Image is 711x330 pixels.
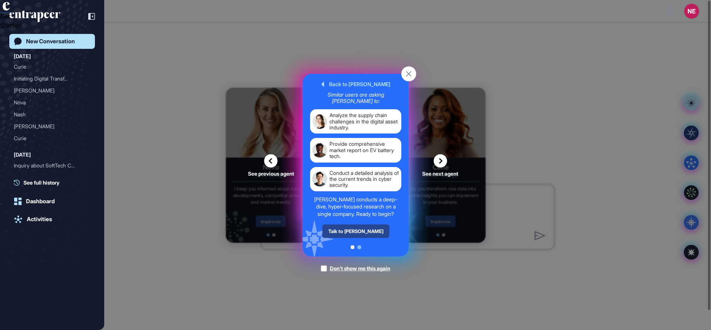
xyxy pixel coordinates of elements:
[14,132,85,144] div: Curie
[14,132,90,144] div: Curie
[14,150,31,159] div: [DATE]
[9,212,95,227] a: Activities
[14,109,85,120] div: Nash
[26,198,55,205] div: Dashboard
[329,170,399,188] div: Conduct a detailed analysis of the current trends in cyber security.
[248,171,294,176] span: See previous agent
[310,92,401,104] div: Similar users are asking [PERSON_NAME] to:
[321,81,390,87] div: Back to [PERSON_NAME]
[14,85,85,97] div: [PERSON_NAME]
[14,85,90,97] div: Reese
[14,109,90,120] div: Nash
[14,52,31,61] div: [DATE]
[23,179,60,186] span: See full history
[14,120,90,132] div: Tracy
[422,171,458,176] span: See next agent
[9,34,95,49] a: New Conversation
[14,179,95,186] a: See full history
[14,73,85,85] div: Initiating Digital Transf...
[330,265,390,272] div: Don't show me this again
[312,114,327,129] img: agent-card-sample-avatar-01.png
[14,172,85,183] div: Comprehensive Overview of...
[27,216,52,223] div: Activities
[322,224,389,238] div: Talk to [PERSON_NAME]
[9,194,95,209] a: Dashboard
[14,73,90,85] div: Initiating Digital Transformation Assessment
[312,172,327,186] img: agent-card-sample-avatar-03.png
[329,141,399,159] div: Provide comprehensive market report on EV battery tech.
[14,61,90,73] div: Curie
[14,61,85,73] div: Curie
[312,143,327,158] img: agent-card-sample-avatar-02.png
[14,120,85,132] div: [PERSON_NAME]
[9,10,60,22] div: entrapeer-logo
[26,38,75,45] div: New Conversation
[14,97,85,109] div: Nova
[14,160,90,172] div: Inquiry about SoftTech Company Tracking
[14,172,90,183] div: Comprehensive Overview of Company Solutions, Target Areas, and Market Positioning
[310,195,401,217] div: [PERSON_NAME] conducts a deep-dive, hyper-focused research on a single company. Ready to begin?
[14,160,85,172] div: Inquiry about SoftTech Co...
[14,97,90,109] div: Nova
[329,112,399,131] div: Analyze the supply chain challenges in the digital asset industry.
